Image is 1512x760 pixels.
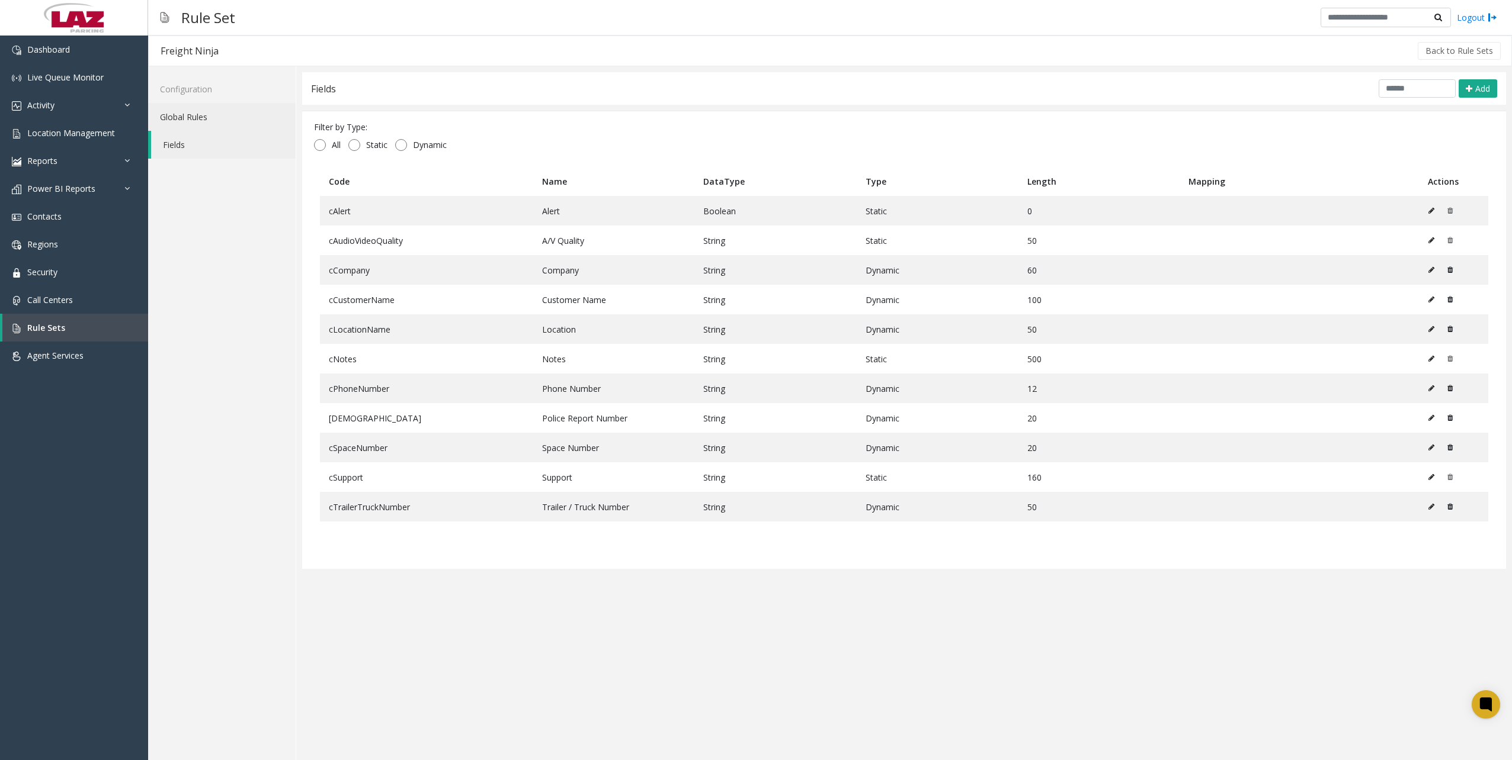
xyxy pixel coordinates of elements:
[148,75,296,103] a: Configuration
[1459,79,1497,98] button: Add
[533,226,695,255] td: A/V Quality
[533,314,695,344] td: Location
[27,294,73,305] span: Call Centers
[320,196,533,226] td: cAlert
[407,139,453,151] span: Dynamic
[694,433,857,462] td: String
[151,131,296,159] a: Fields
[1018,226,1180,255] td: 50
[1441,350,1453,368] button: This is a default field and cannot be deleted.
[1018,373,1180,403] td: 12
[533,167,695,196] th: Name
[27,239,58,250] span: Regions
[12,101,21,111] img: 'icon'
[175,3,241,32] h3: Rule Set
[694,167,857,196] th: DataType
[27,155,57,166] span: Reports
[314,139,326,151] input: All
[12,157,21,166] img: 'icon'
[320,344,533,373] td: cNotes
[311,81,336,96] div: Fields
[533,433,695,462] td: Space Number
[533,255,695,285] td: Company
[12,240,21,250] img: 'icon'
[694,226,857,255] td: String
[694,255,857,285] td: String
[866,501,1010,513] div: Dynamic
[320,167,533,196] th: Code
[694,314,857,344] td: String
[1441,439,1453,456] button: false
[12,212,21,222] img: 'icon'
[1180,167,1419,196] th: Mapping
[866,294,1010,305] div: Dynamic
[1441,291,1453,308] button: false
[1018,285,1180,314] td: 100
[1018,403,1180,433] td: 20
[12,324,21,333] img: 'icon'
[694,403,857,433] td: String
[533,403,695,433] td: Police Report Number
[27,322,65,333] span: Rule Sets
[320,403,533,433] td: [DEMOGRAPHIC_DATA]
[694,462,857,492] td: String
[27,266,57,278] span: Security
[1441,202,1453,220] button: This is a default field and cannot be deleted.
[1018,462,1180,492] td: 160
[2,314,148,342] a: Rule Sets
[866,205,1010,217] div: Static
[533,285,695,314] td: Customer Name
[161,43,219,59] div: Freight Ninja
[866,235,1010,246] div: Static
[320,492,533,521] td: cTrailerTruckNumber
[1488,11,1497,24] img: logout
[12,268,21,278] img: 'icon'
[1441,498,1453,516] button: false
[320,226,533,255] td: cAudioVideoQuality
[360,139,393,151] span: Static
[533,373,695,403] td: Phone Number
[694,344,857,373] td: String
[866,442,1010,453] div: Dynamic
[27,44,70,55] span: Dashboard
[1441,468,1453,486] button: This is a default field and cannot be deleted.
[320,314,533,344] td: cLocationName
[866,413,1010,424] div: Dynamic
[12,46,21,55] img: 'icon'
[160,3,169,32] img: pageIcon
[395,139,407,151] input: Dynamic
[1018,255,1180,285] td: 60
[1018,196,1180,226] td: 0
[27,350,84,361] span: Agent Services
[12,73,21,83] img: 'icon'
[1441,320,1453,338] button: false
[866,472,1010,483] div: Static
[27,183,95,194] span: Power BI Reports
[1475,83,1490,94] span: Add
[320,255,533,285] td: cCompany
[1018,314,1180,344] td: 50
[866,353,1010,365] div: Static
[27,99,55,111] span: Activity
[1441,379,1453,397] button: false
[1441,231,1453,249] button: This is a default field and cannot be deleted.
[326,139,347,151] span: All
[1441,261,1453,279] button: false
[866,265,1010,276] div: Dynamic
[27,72,104,83] span: Live Queue Monitor
[1018,344,1180,373] td: 500
[320,462,533,492] td: cSupport
[27,211,62,222] span: Contacts
[533,344,695,373] td: Notes
[348,139,360,151] input: Static
[533,462,695,492] td: Support
[694,373,857,403] td: String
[12,296,21,305] img: 'icon'
[320,373,533,403] td: cPhoneNumber
[694,285,857,314] td: String
[320,433,533,462] td: cSpaceNumber
[1018,433,1180,462] td: 20
[866,324,1010,335] div: Dynamic
[1441,409,1453,427] button: false
[1018,492,1180,521] td: 50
